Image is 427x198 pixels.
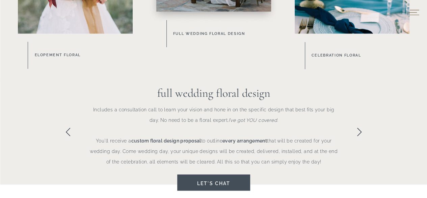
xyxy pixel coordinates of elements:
[312,52,409,60] a: celebration floral
[89,105,339,165] p: Includes a consultation call to learn your vision and hone in on the specific design that best fi...
[185,20,227,36] button: Subscribe
[112,85,316,104] h3: full wedding floral design
[35,51,132,59] a: Elopement Floral
[187,178,241,186] a: Let's chat
[192,26,220,30] span: Subscribe
[222,138,267,144] b: every arrangement
[173,30,279,37] a: Full Wedding Floral Design
[228,117,277,123] i: I’ve got YOU covered
[131,138,201,144] b: custom floral design proposal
